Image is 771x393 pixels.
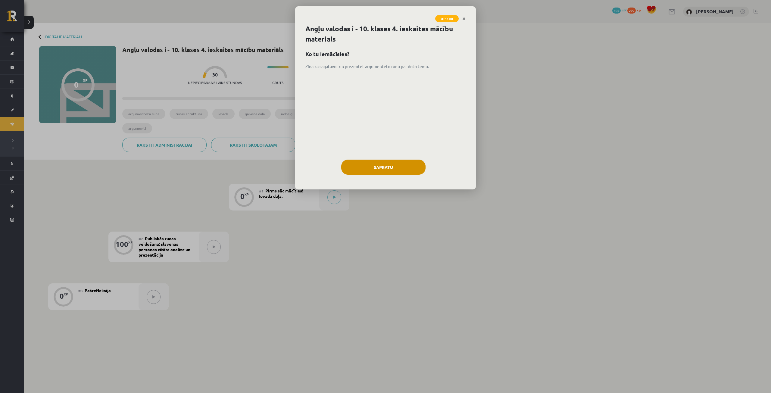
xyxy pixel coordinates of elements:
button: Sapratu [341,160,426,175]
h1: Angļu valodas i - 10. klases 4. ieskaites mācību materiāls [305,24,466,44]
h2: Ko tu iemācīsies? [305,50,466,58]
span: XP 100 [435,15,459,22]
p: Zina kā sagatavot un prezentēt argumentēto runu par doto tēmu. [305,63,466,70]
a: Close [459,13,469,25]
